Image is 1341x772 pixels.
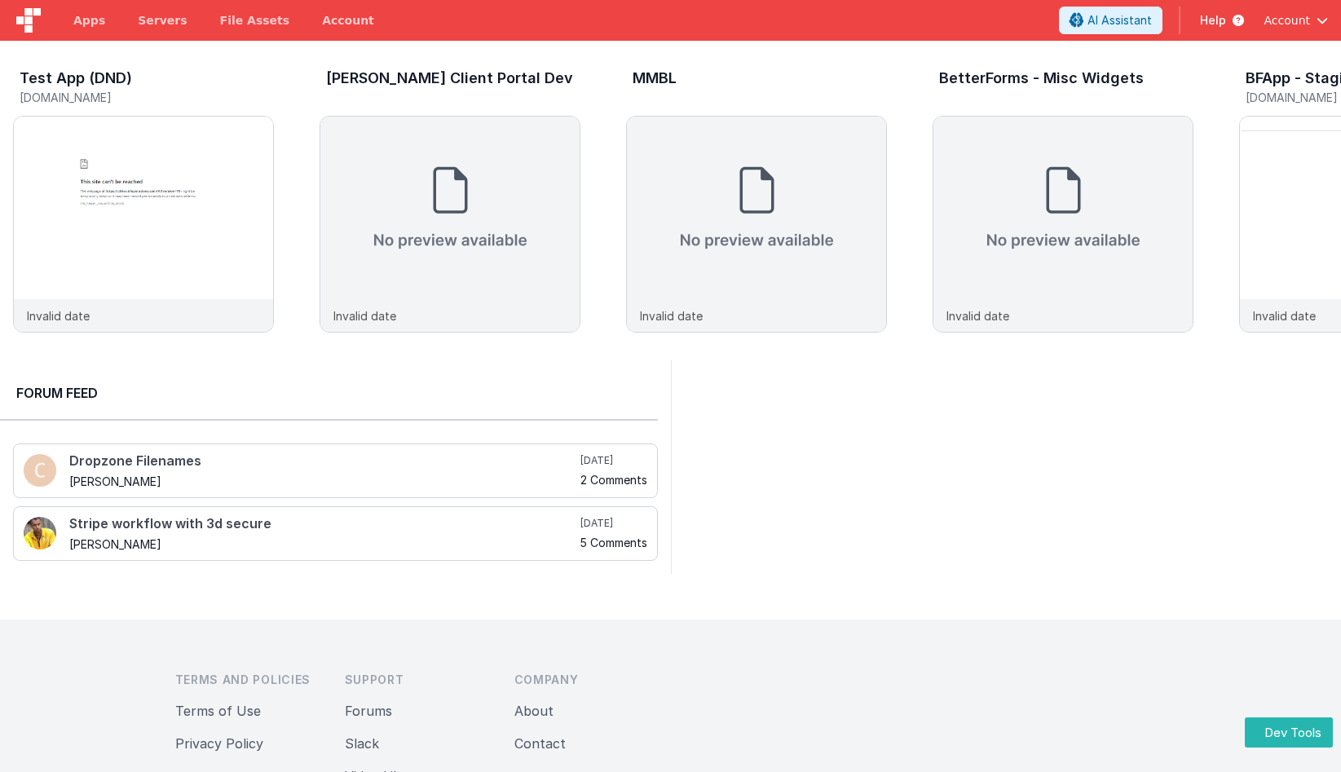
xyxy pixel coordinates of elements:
button: Forums [345,701,392,721]
a: Terms of Use [175,703,261,719]
span: Apps [73,12,105,29]
span: AI Assistant [1087,12,1152,29]
h3: [PERSON_NAME] Client Portal Dev [326,70,573,86]
img: 100.png [24,454,56,487]
h3: Test App (DND) [20,70,132,86]
img: 13_2.png [24,517,56,549]
h5: [PERSON_NAME] [69,475,577,487]
p: Invalid date [946,307,1009,324]
button: AI Assistant [1059,7,1162,34]
h5: [PERSON_NAME] [69,538,577,550]
a: Slack [345,735,379,752]
button: Dev Tools [1245,717,1333,748]
h5: 2 Comments [580,474,647,486]
p: Invalid date [640,307,703,324]
h4: Stripe workflow with 3d secure [69,517,577,532]
span: File Assets [220,12,290,29]
h3: Support [345,672,488,688]
span: Help [1200,12,1226,29]
h3: BetterForms - Misc Widgets [939,70,1144,86]
p: Invalid date [1253,307,1316,324]
h3: MMBL [633,70,677,86]
h4: Dropzone Filenames [69,454,577,469]
a: Dropzone Filenames [PERSON_NAME] [DATE] 2 Comments [13,443,658,498]
button: Slack [345,734,379,753]
p: Invalid date [333,307,396,324]
h3: Company [514,672,658,688]
h5: 5 Comments [580,536,647,549]
button: Contact [514,734,566,753]
a: Privacy Policy [175,735,263,752]
span: Servers [138,12,187,29]
button: Account [1264,12,1328,29]
span: Account [1264,12,1310,29]
button: About [514,701,554,721]
a: About [514,703,554,719]
h3: Terms and Policies [175,672,319,688]
h5: [DATE] [580,517,647,530]
h5: [DATE] [580,454,647,467]
h2: Forum Feed [16,383,642,403]
h5: [DOMAIN_NAME] [20,91,274,104]
a: Stripe workflow with 3d secure [PERSON_NAME] [DATE] 5 Comments [13,506,658,561]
